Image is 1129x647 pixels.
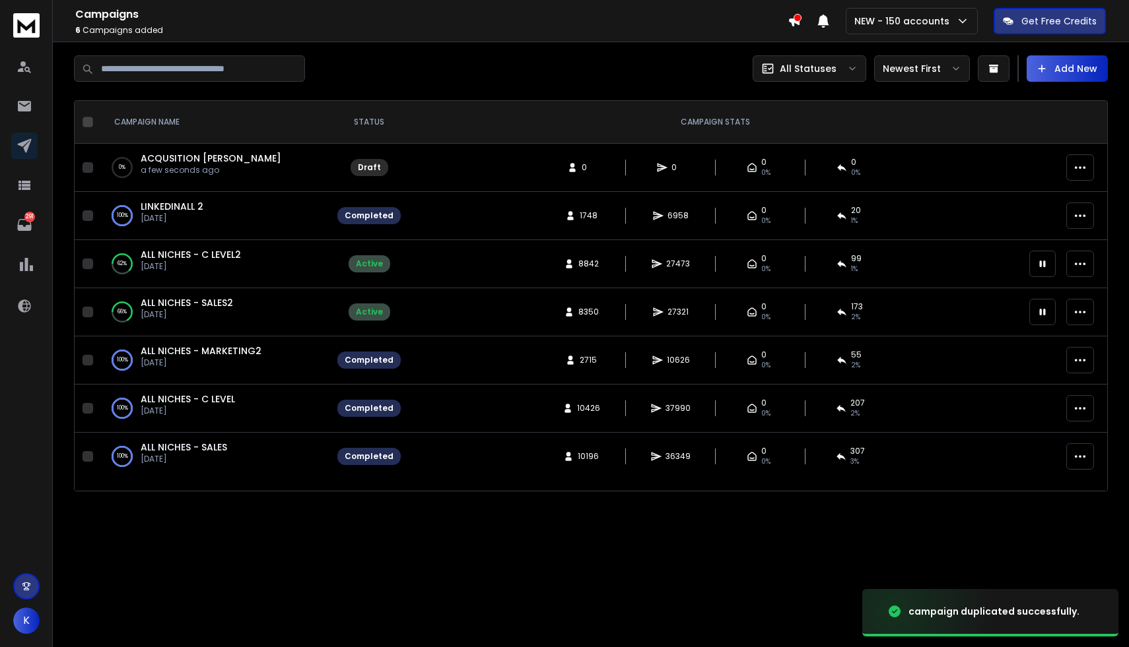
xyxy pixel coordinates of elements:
td: 100%ALL NICHES - MARKETING2[DATE] [98,336,329,385]
span: 2 % [850,408,860,419]
a: ALL NICHES - SALES2 [141,296,233,309]
td: 62%ALL NICHES - C LEVEL2[DATE] [98,240,329,288]
p: Campaigns added [75,25,788,36]
span: 0 [761,157,767,168]
span: 0% [761,216,770,226]
span: 0% [761,312,770,323]
span: 27473 [666,259,690,269]
p: 66 % [118,305,127,319]
span: 0 [851,157,856,168]
img: logo [13,13,40,38]
a: LINKEDINALL 2 [141,200,203,213]
span: 0% [761,360,770,371]
h1: Campaigns [75,7,788,22]
div: Draft [358,162,381,173]
p: 100 % [117,354,128,367]
span: 37990 [666,403,691,414]
button: Newest First [874,55,970,82]
span: 3 % [850,456,859,467]
span: 0 [761,253,767,264]
span: 10626 [667,355,690,365]
span: 0 [761,205,767,216]
button: K [13,607,40,634]
p: All Statuses [780,62,837,75]
p: [DATE] [141,357,261,368]
span: 55 [851,350,862,360]
span: 6958 [667,210,689,221]
div: Active [356,307,383,317]
span: 8842 [578,259,599,269]
span: 1 % [851,264,858,274]
span: 36349 [666,451,691,462]
span: 307 [850,446,865,456]
span: 20 [851,205,861,216]
span: 0% [761,408,770,419]
th: CAMPAIGN STATS [409,101,1021,144]
p: [DATE] [141,213,203,224]
span: 0% [761,264,770,274]
span: 0 [761,301,767,312]
a: 291 [11,212,38,238]
p: a few seconds ago [141,165,281,175]
span: 27321 [667,307,689,317]
span: 8350 [578,307,599,317]
span: 207 [850,398,865,408]
a: ALL NICHES - SALES [141,441,227,454]
th: CAMPAIGN NAME [98,101,329,144]
a: ACQUSITION [PERSON_NAME] [141,152,281,165]
td: 66%ALL NICHES - SALES2[DATE] [98,288,329,336]
span: 1 % [851,216,858,226]
div: Completed [345,403,393,414]
p: [DATE] [141,454,227,464]
div: Active [356,259,383,269]
div: Completed [345,451,393,462]
span: 10426 [577,403,600,414]
p: [DATE] [141,261,241,272]
p: [DATE] [141,309,233,320]
span: 2715 [580,355,597,365]
a: ALL NICHES - C LEVEL [141,392,235,406]
span: 6 [75,24,81,36]
p: [DATE] [141,406,235,416]
span: 2 % [851,360,860,371]
p: 62 % [118,257,127,270]
td: 100%ALL NICHES - C LEVEL[DATE] [98,385,329,433]
button: Get Free Credits [994,8,1106,34]
div: Completed [345,210,393,221]
td: 100%LINKEDINALL 2[DATE] [98,192,329,240]
span: 0 [761,350,767,360]
p: 291 [24,212,35,222]
span: 0% [761,456,770,467]
p: 100 % [117,402,128,415]
span: 0 [671,162,685,173]
p: 0 % [119,161,125,174]
span: 0 [761,446,767,456]
th: STATUS [329,101,409,144]
td: 0%ACQUSITION [PERSON_NAME]a few seconds ago [98,144,329,192]
span: 10196 [578,451,599,462]
div: campaign duplicated successfully. [908,605,1079,618]
a: ALL NICHES - MARKETING2 [141,344,261,357]
span: 99 [851,253,862,264]
span: 173 [851,301,863,312]
span: 0 [761,398,767,408]
p: Get Free Credits [1021,15,1097,28]
p: NEW - 150 accounts [854,15,955,28]
button: Add New [1027,55,1108,82]
span: 0% [851,168,860,178]
span: 2 % [851,312,860,323]
span: 0% [761,168,770,178]
span: 0 [582,162,595,173]
td: 100%ALL NICHES - SALES[DATE] [98,433,329,481]
p: 100 % [117,450,128,463]
a: ALL NICHES - C LEVEL2 [141,248,241,261]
